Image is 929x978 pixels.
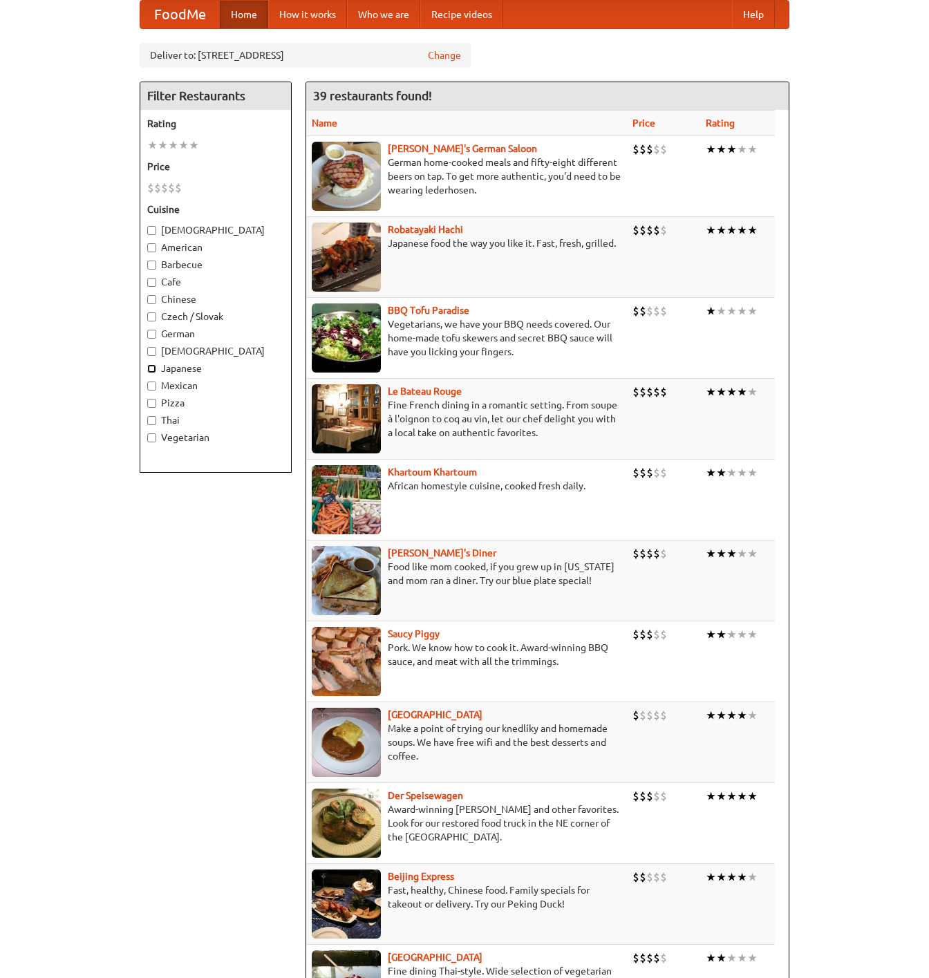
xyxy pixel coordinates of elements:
a: How it works [268,1,347,28]
li: ★ [716,142,726,157]
h4: Filter Restaurants [140,82,291,110]
li: $ [175,180,182,196]
p: Vegetarians, we have your BBQ needs covered. Our home-made tofu skewers and secret BBQ sauce will... [312,317,621,359]
a: Who we are [347,1,420,28]
li: ★ [706,708,716,723]
li: $ [646,627,653,642]
li: $ [639,142,646,157]
li: ★ [716,303,726,319]
h5: Rating [147,117,284,131]
li: $ [660,303,667,319]
label: American [147,241,284,254]
li: ★ [747,223,758,238]
ng-pluralize: 39 restaurants found! [313,89,432,102]
label: Pizza [147,396,284,410]
b: Robatayaki Hachi [388,224,463,235]
li: $ [639,384,646,399]
li: ★ [737,223,747,238]
a: Name [312,117,337,129]
label: Vegetarian [147,431,284,444]
b: Le Bateau Rouge [388,386,462,397]
img: esthers.jpg [312,142,381,211]
input: [DEMOGRAPHIC_DATA] [147,226,156,235]
li: $ [632,869,639,885]
input: Thai [147,416,156,425]
li: ★ [168,138,178,153]
li: ★ [737,869,747,885]
li: ★ [726,384,737,399]
li: ★ [706,627,716,642]
li: $ [639,708,646,723]
input: Japanese [147,364,156,373]
li: $ [653,627,660,642]
p: Make a point of trying our knedlíky and homemade soups. We have free wifi and the best desserts a... [312,722,621,763]
a: Home [220,1,268,28]
li: ★ [716,627,726,642]
li: $ [646,789,653,804]
li: $ [653,384,660,399]
li: ★ [716,708,726,723]
p: Award-winning [PERSON_NAME] and other favorites. Look for our restored food truck in the NE corne... [312,802,621,844]
label: Barbecue [147,258,284,272]
li: ★ [737,465,747,480]
label: German [147,327,284,341]
li: ★ [747,465,758,480]
li: ★ [726,627,737,642]
li: ★ [726,223,737,238]
input: German [147,330,156,339]
h5: Cuisine [147,203,284,216]
label: [DEMOGRAPHIC_DATA] [147,223,284,237]
li: $ [646,465,653,480]
input: Czech / Slovak [147,312,156,321]
li: ★ [737,789,747,804]
li: ★ [747,869,758,885]
label: Czech / Slovak [147,310,284,323]
li: $ [646,142,653,157]
a: Change [428,48,461,62]
b: [PERSON_NAME]'s German Saloon [388,143,537,154]
li: ★ [737,950,747,966]
li: $ [632,465,639,480]
li: ★ [178,138,189,153]
b: [PERSON_NAME]'s Diner [388,547,496,558]
a: Rating [706,117,735,129]
li: $ [653,869,660,885]
li: $ [660,950,667,966]
li: ★ [726,789,737,804]
b: Beijing Express [388,871,454,882]
input: Cafe [147,278,156,287]
li: $ [660,789,667,804]
li: ★ [726,546,737,561]
a: Recipe videos [420,1,503,28]
li: ★ [747,950,758,966]
li: ★ [737,546,747,561]
li: $ [639,546,646,561]
img: robatayaki.jpg [312,223,381,292]
li: $ [653,546,660,561]
li: ★ [726,142,737,157]
b: Khartoum Khartoum [388,467,477,478]
b: Der Speisewagen [388,790,463,801]
a: Saucy Piggy [388,628,440,639]
li: ★ [706,869,716,885]
li: $ [154,180,161,196]
li: $ [653,303,660,319]
p: Pork. We know how to cook it. Award-winning BBQ sauce, and meat with all the trimmings. [312,641,621,668]
li: ★ [747,627,758,642]
li: $ [653,950,660,966]
li: ★ [706,789,716,804]
label: [DEMOGRAPHIC_DATA] [147,344,284,358]
li: ★ [747,546,758,561]
li: $ [660,384,667,399]
input: Vegetarian [147,433,156,442]
img: speisewagen.jpg [312,789,381,858]
img: tofuparadise.jpg [312,303,381,373]
li: ★ [706,142,716,157]
a: Help [732,1,775,28]
input: Pizza [147,399,156,408]
li: ★ [737,627,747,642]
li: $ [653,789,660,804]
li: $ [632,142,639,157]
a: FoodMe [140,1,220,28]
input: Chinese [147,295,156,304]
